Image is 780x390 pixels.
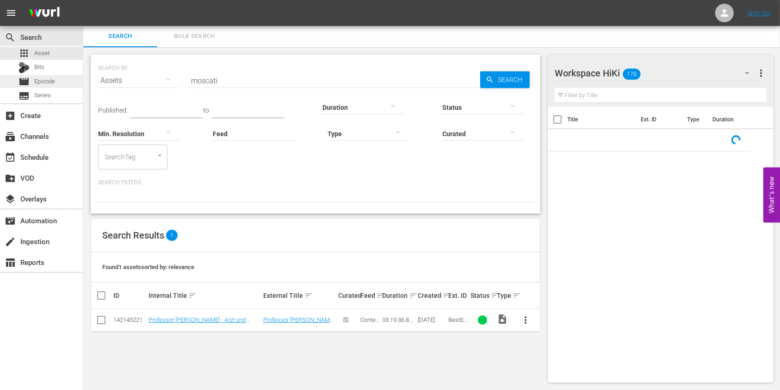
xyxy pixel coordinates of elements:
div: ID [113,292,146,299]
button: Open [155,151,164,160]
button: Open Feedback Widget [763,168,780,223]
span: Overlays [5,194,16,205]
span: sort [377,291,385,300]
span: Search [5,32,16,43]
span: sort [513,291,521,300]
div: Type [497,290,512,301]
span: Published: [98,107,128,114]
div: Curated [338,292,358,299]
span: Episode [34,77,55,86]
span: sort [409,291,418,300]
span: Search [89,31,152,42]
p: Search Filters: [98,179,533,187]
span: Series [34,91,51,100]
div: Created [418,290,446,301]
span: Asset [34,49,50,58]
div: Duration [383,290,415,301]
span: sort [443,291,451,300]
div: Status [470,290,494,301]
span: Content [360,316,379,330]
div: Assets [98,68,180,94]
span: sort [304,291,313,300]
a: Sign Out [747,9,771,17]
span: BestE_DLD_009488_03_01_01 [449,316,468,351]
span: more_vert [520,315,532,326]
span: VOD [5,173,16,184]
div: [DATE] [418,316,446,323]
span: Search Results [102,230,164,241]
span: Ingestion [5,236,16,247]
button: more_vert [515,309,537,331]
div: 03:19:36.858 [383,316,415,323]
span: more_vert [755,68,767,79]
th: Ext. ID [635,107,681,132]
span: Found 1 assets sorted by: relevance [102,264,194,270]
span: Reports [5,257,16,268]
span: Bulk Search [163,31,226,42]
span: sort [491,291,499,300]
span: Asset [19,48,30,59]
div: Workspace HiKi [555,60,758,86]
span: Create [5,110,16,121]
div: 142145221 [113,316,146,323]
span: Schedule [5,152,16,163]
div: Bits [19,62,30,73]
a: Professor [PERSON_NAME] - Arzt und Engel der Armen [263,316,334,330]
span: Series [19,90,30,101]
th: Duration [707,107,762,132]
button: more_vert [755,62,767,84]
th: Type [681,107,707,132]
button: Search [480,71,530,88]
span: sort [188,291,197,300]
span: Episode [19,76,30,87]
span: Video [497,314,508,325]
div: External Title [263,290,335,301]
span: to [203,107,209,114]
div: Feed [360,290,380,301]
span: Bits [34,63,44,72]
th: Title [567,107,635,132]
span: menu [6,7,17,19]
span: 1 [166,230,178,241]
a: Professor [PERSON_NAME] - Arzt und Engel der Armen - Drama [149,316,249,330]
div: Ext. ID [449,292,468,299]
img: ans4CAIJ8jUAAAAAAAAAAAAAAAAAAAAAAAAgQb4GAAAAAAAAAAAAAAAAAAAAAAAAJMjXAAAAAAAAAAAAAAAAAAAAAAAAgAT5G... [22,2,67,24]
span: Automation [5,215,16,226]
span: Search [494,71,530,88]
div: Internal Title [149,290,260,301]
span: Channels [5,131,16,142]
